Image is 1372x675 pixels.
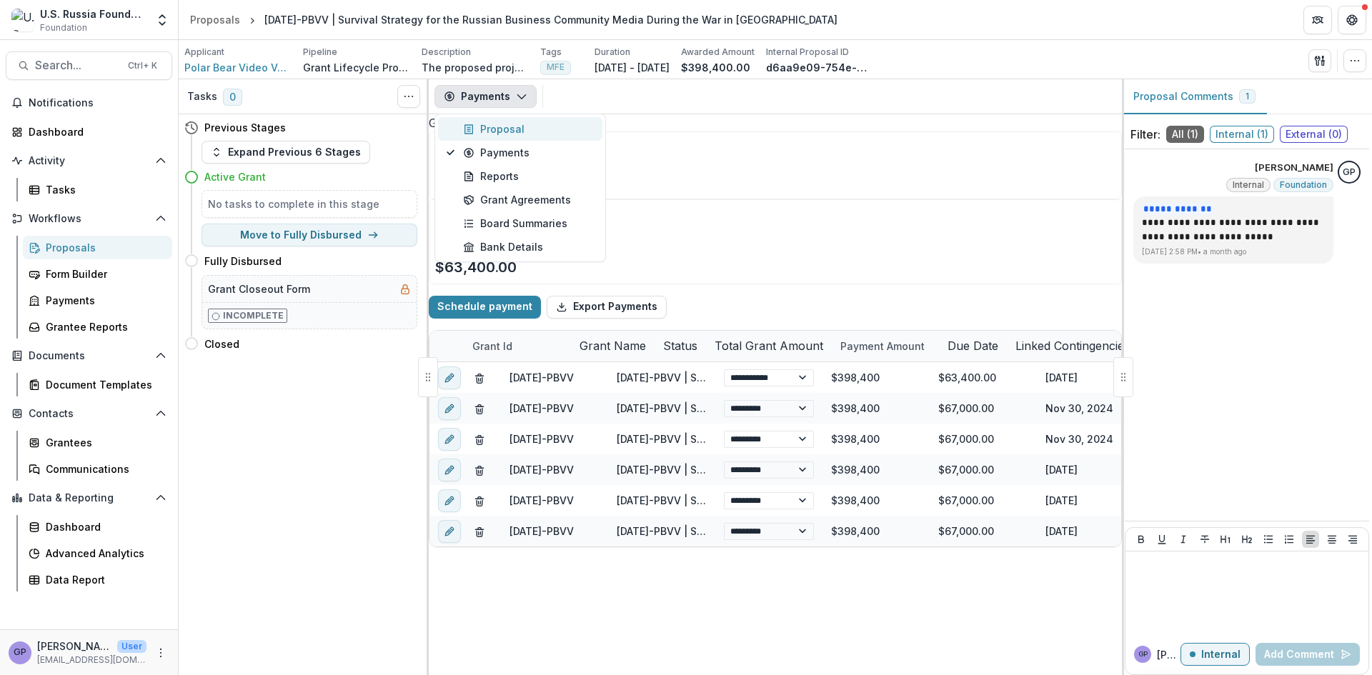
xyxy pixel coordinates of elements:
[434,85,537,108] button: Payments
[463,192,594,207] div: Grant Agreements
[37,639,111,654] p: [PERSON_NAME]
[438,458,461,481] button: edit
[822,424,930,454] div: $398,400
[429,296,541,319] button: Schedule payment
[46,182,161,197] div: Tasks
[208,281,310,296] h5: Grant Closeout Form
[1260,531,1277,548] button: Bullet List
[223,89,242,106] span: 0
[397,85,420,108] button: Toggle View Cancelled Tasks
[438,519,461,542] button: edit
[939,337,1007,354] div: Due Date
[1281,531,1298,548] button: Ordered List
[46,266,161,281] div: Form Builder
[766,46,849,59] p: Internal Proposal ID
[571,331,655,361] div: Grant Name
[23,457,172,481] a: Communications
[1338,6,1366,34] button: Get Help
[29,350,149,362] span: Documents
[204,169,266,184] h4: Active Grant
[822,516,930,546] div: $398,400
[23,289,172,312] a: Payments
[930,393,1037,424] div: $67,000.00
[23,262,172,286] a: Form Builder
[1037,393,1144,424] div: Nov 30, 2024
[190,12,240,27] div: Proposals
[832,339,933,354] div: Payment Amount
[46,240,161,255] div: Proposals
[1323,531,1341,548] button: Align Center
[184,46,224,59] p: Applicant
[1344,531,1361,548] button: Align Right
[29,155,149,167] span: Activity
[1217,531,1234,548] button: Heading 1
[46,519,161,534] div: Dashboard
[11,9,34,31] img: U.S. Russia Foundation
[595,60,670,75] p: [DATE] - [DATE]
[29,97,166,109] span: Notifications
[202,141,370,164] button: Expand Previous 6 Stages
[14,648,26,657] div: Gennady Podolny
[23,431,172,454] a: Grantees
[29,492,149,504] span: Data & Reporting
[125,58,160,74] div: Ctrl + K
[766,60,873,75] p: d6aa9e09-754e-4de2-9350-37d6a2791447
[1280,180,1327,190] span: Foundation
[1138,651,1148,658] div: Gennady Podolny
[1037,516,1144,546] div: [DATE]
[152,644,169,661] button: More
[303,60,410,75] p: Grant Lifecycle Process
[6,120,172,144] a: Dashboard
[463,145,594,160] div: Payments
[184,9,843,30] nav: breadcrumb
[184,9,246,30] a: Proposals
[29,213,149,225] span: Workflows
[939,331,1007,361] div: Due Date
[23,373,172,396] a: Document Templates
[617,525,1190,537] a: [DATE]-PBVV | Survival Strategy for the Russian Business Community Media During the War in [GEOGR...
[509,431,574,446] div: [DATE]-PBVV
[1153,531,1170,548] button: Underline
[930,362,1037,393] div: $63,400.00
[832,331,939,361] div: Payment Amount
[1255,161,1333,175] p: [PERSON_NAME]
[706,337,832,354] div: Total Grant Amount
[474,493,485,508] button: delete
[40,21,87,34] span: Foundation
[655,337,706,354] div: Status
[617,494,1190,506] a: [DATE]-PBVV | Survival Strategy for the Russian Business Community Media During the War in [GEOGR...
[29,408,149,420] span: Contacts
[474,462,485,477] button: delete
[184,60,292,75] span: Polar Bear Video Ventures Inc.
[655,331,706,361] div: Status
[303,46,337,59] p: Pipeline
[1130,126,1160,143] p: Filter:
[1037,485,1144,516] div: [DATE]
[1122,79,1267,114] button: Proposal Comments
[464,331,571,361] div: Grant Id
[1175,531,1192,548] button: Italicize
[617,371,1190,384] a: [DATE]-PBVV | Survival Strategy for the Russian Business Community Media During the War in [GEOGR...
[1037,454,1144,485] div: [DATE]
[930,454,1037,485] div: $67,000.00
[509,370,574,385] div: [DATE]-PBVV
[1007,331,1138,361] div: Linked Contingencies
[23,178,172,201] a: Tasks
[474,431,485,446] button: delete
[474,524,485,539] button: delete
[509,493,574,508] div: [DATE]-PBVV
[822,362,930,393] div: $398,400
[1303,6,1332,34] button: Partners
[1180,643,1250,666] button: Internal
[1256,643,1360,666] button: Add Comment
[1196,531,1213,548] button: Strike
[617,464,1190,476] a: [DATE]-PBVV | Survival Strategy for the Russian Business Community Media During the War in [GEOGR...
[429,114,517,131] h2: Grant Payments
[46,572,161,587] div: Data Report
[223,309,284,322] p: Incomplete
[463,216,594,231] div: Board Summaries
[509,401,574,416] div: [DATE]-PBVV
[509,462,574,477] div: [DATE]-PBVV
